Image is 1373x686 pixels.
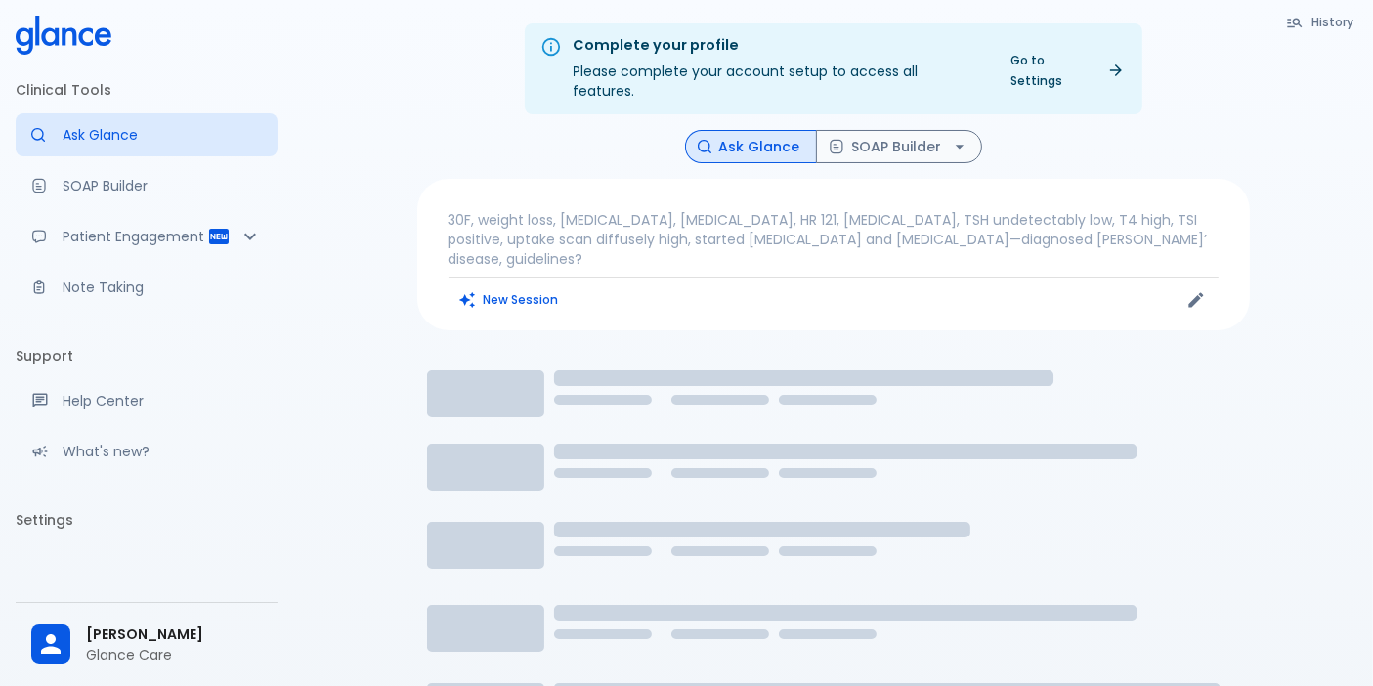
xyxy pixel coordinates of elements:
span: [PERSON_NAME] [86,624,262,645]
p: Ask Glance [63,125,262,145]
a: Advanced note-taking [16,266,278,309]
p: What's new? [63,442,262,461]
button: SOAP Builder [816,130,982,164]
a: Go to Settings [999,46,1135,95]
li: Clinical Tools [16,66,278,113]
div: Patient Reports & Referrals [16,215,278,258]
p: Help Center [63,391,262,410]
button: Clears all inputs and results. [449,285,571,314]
button: History [1276,8,1365,36]
a: Please complete account setup [16,543,278,586]
div: Please complete your account setup to access all features. [574,29,983,108]
p: 30F, weight loss, [MEDICAL_DATA], [MEDICAL_DATA], HR 121, [MEDICAL_DATA], TSH undetectably low, T... [449,210,1219,269]
a: Docugen: Compose a clinical documentation in seconds [16,164,278,207]
div: Complete your profile [574,35,983,57]
div: [PERSON_NAME]Glance Care [16,611,278,678]
a: Moramiz: Find ICD10AM codes instantly [16,113,278,156]
li: Support [16,332,278,379]
button: Ask Glance [685,130,817,164]
li: Settings [16,496,278,543]
a: Get help from our support team [16,379,278,422]
p: Patient Engagement [63,227,207,246]
p: Note Taking [63,278,262,297]
p: Glance Care [86,645,262,665]
button: Edit [1181,285,1211,315]
p: SOAP Builder [63,176,262,195]
div: Recent updates and feature releases [16,430,278,473]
